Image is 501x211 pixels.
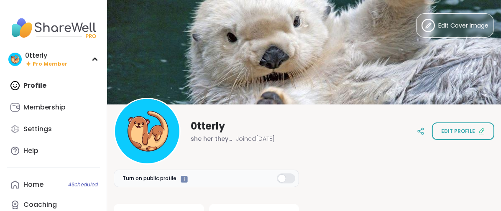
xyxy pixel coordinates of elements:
a: Home4Scheduled [7,175,100,195]
a: Settings [7,119,100,139]
div: Membership [23,103,66,112]
span: 4 Scheduled [68,181,98,188]
div: Coaching [23,200,57,209]
div: Help [23,146,38,155]
button: Edit Cover Image [416,13,494,38]
a: Membership [7,97,100,117]
img: ShareWell Nav Logo [7,13,100,43]
span: Edit profile [441,127,475,135]
span: she her they them [191,135,233,143]
img: 0tterly [115,99,179,163]
div: Settings [23,125,52,134]
div: 0tterly [25,51,67,60]
iframe: Spotlight [181,176,188,183]
span: Turn on public profile [123,175,176,182]
span: 0tterly [191,119,225,133]
span: Edit Cover Image [438,21,488,30]
a: Help [7,141,100,161]
button: Edit profile [432,122,494,140]
span: Pro Member [33,61,67,68]
img: 0tterly [8,53,22,66]
span: Joined [DATE] [236,135,275,143]
div: Home [23,180,43,189]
